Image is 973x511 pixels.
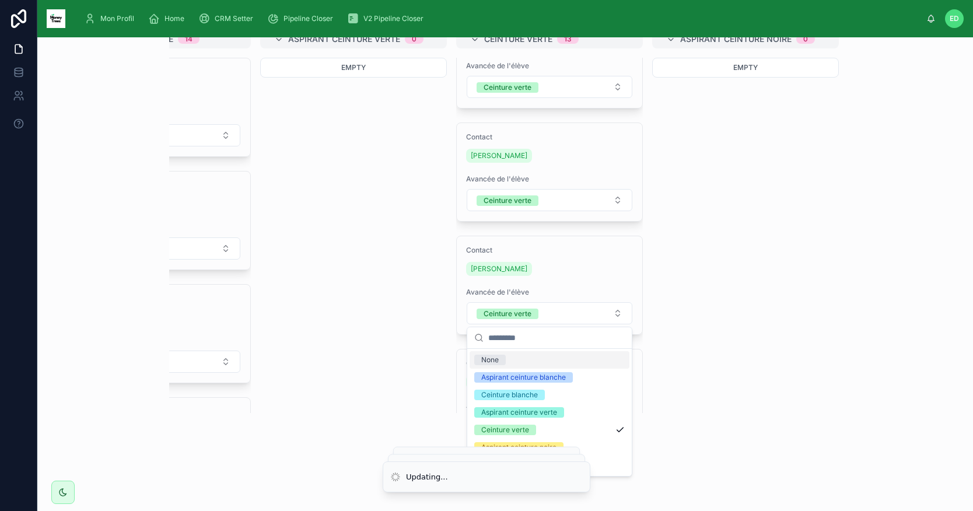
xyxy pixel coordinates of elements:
[484,195,531,206] div: Ceinture verte
[466,375,532,389] a: [PERSON_NAME]
[481,355,499,365] div: None
[466,246,633,255] span: Contact
[363,14,423,23] span: V2 Pipeline Closer
[412,34,416,44] div: 0
[481,425,529,435] div: Ceinture verte
[466,262,532,276] a: [PERSON_NAME]
[467,349,632,476] div: Suggestions
[341,63,366,72] span: Empty
[164,14,184,23] span: Home
[481,390,538,400] div: Ceinture blanche
[80,8,142,29] a: Mon Profil
[100,14,134,23] span: Mon Profil
[406,471,448,483] div: Updating...
[466,132,633,142] span: Contact
[466,149,532,163] a: [PERSON_NAME]
[344,8,432,29] a: V2 Pipeline Closer
[47,9,65,28] img: App logo
[484,82,531,93] div: Ceinture verte
[467,189,632,211] button: Select Button
[145,8,192,29] a: Home
[466,174,633,184] span: Avancée de l'élève
[288,33,400,45] span: Aspirant ceinture verte
[733,63,758,72] span: Empty
[484,33,552,45] span: Ceinture verte
[803,34,808,44] div: 0
[467,302,632,324] button: Select Button
[467,76,632,98] button: Select Button
[215,14,253,23] span: CRM Setter
[195,8,261,29] a: CRM Setter
[484,309,531,319] div: Ceinture verte
[481,372,566,383] div: Aspirant ceinture blanche
[564,34,572,44] div: 13
[466,61,633,71] span: Avancée de l'élève
[283,14,333,23] span: Pipeline Closer
[680,33,792,45] span: Aspirant ceinture noire
[466,359,633,368] span: Contact
[75,6,926,32] div: scrollable content
[466,401,633,410] span: Avancée de l'élève
[185,34,192,44] div: 14
[471,264,527,274] span: [PERSON_NAME]
[264,8,341,29] a: Pipeline Closer
[466,288,633,297] span: Avancée de l'élève
[950,14,959,23] span: ED
[481,407,557,418] div: Aspirant ceinture verte
[471,151,527,160] span: [PERSON_NAME]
